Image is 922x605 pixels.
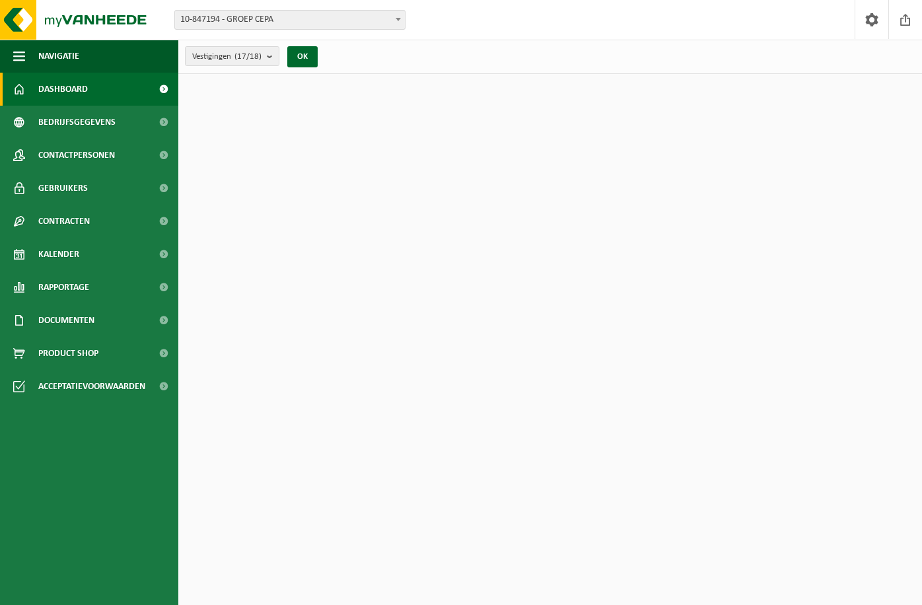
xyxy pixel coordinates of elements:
button: Vestigingen(17/18) [185,46,279,66]
span: Bedrijfsgegevens [38,106,116,139]
span: Navigatie [38,40,79,73]
span: Acceptatievoorwaarden [38,370,145,403]
span: 10-847194 - GROEP CEPA [174,10,406,30]
span: 10-847194 - GROEP CEPA [175,11,405,29]
span: Contactpersonen [38,139,115,172]
span: Kalender [38,238,79,271]
span: Documenten [38,304,94,337]
span: Vestigingen [192,47,262,67]
span: Gebruikers [38,172,88,205]
count: (17/18) [234,52,262,61]
span: Product Shop [38,337,98,370]
span: Dashboard [38,73,88,106]
span: Contracten [38,205,90,238]
button: OK [287,46,318,67]
span: Rapportage [38,271,89,304]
